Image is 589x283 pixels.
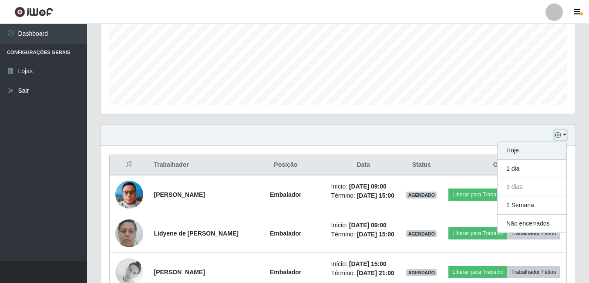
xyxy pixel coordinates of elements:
[331,259,396,269] li: Início:
[349,183,387,190] time: [DATE] 09:00
[498,178,566,196] button: 3 dias
[507,227,560,239] button: Trabalhador Faltou
[149,155,246,175] th: Trabalhador
[406,269,437,276] span: AGENDADO
[349,260,387,267] time: [DATE] 15:00
[406,230,437,237] span: AGENDADO
[270,230,301,237] strong: Embalador
[14,7,53,17] img: CoreUI Logo
[270,191,301,198] strong: Embalador
[246,155,326,175] th: Posição
[154,191,205,198] strong: [PERSON_NAME]
[115,176,143,213] img: 1728993932002.jpeg
[448,266,507,278] button: Liberar para Trabalho
[331,182,396,191] li: Início:
[331,191,396,200] li: Término:
[406,192,437,199] span: AGENDADO
[331,269,396,278] li: Término:
[349,222,387,229] time: [DATE] 09:00
[154,230,239,237] strong: Lidyene de [PERSON_NAME]
[357,231,394,238] time: [DATE] 15:00
[448,227,507,239] button: Liberar para Trabalho
[448,189,507,201] button: Liberar para Trabalho
[115,215,143,252] img: 1738093505168.jpeg
[326,155,401,175] th: Data
[498,160,566,178] button: 1 dia
[498,141,566,160] button: Hoje
[331,230,396,239] li: Término:
[270,269,301,276] strong: Embalador
[401,155,442,175] th: Status
[498,196,566,215] button: 1 Semana
[357,270,394,276] time: [DATE] 21:00
[357,192,394,199] time: [DATE] 15:00
[442,155,567,175] th: Opções
[331,221,396,230] li: Início:
[154,269,205,276] strong: [PERSON_NAME]
[507,266,560,278] button: Trabalhador Faltou
[498,215,566,232] button: Não encerrados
